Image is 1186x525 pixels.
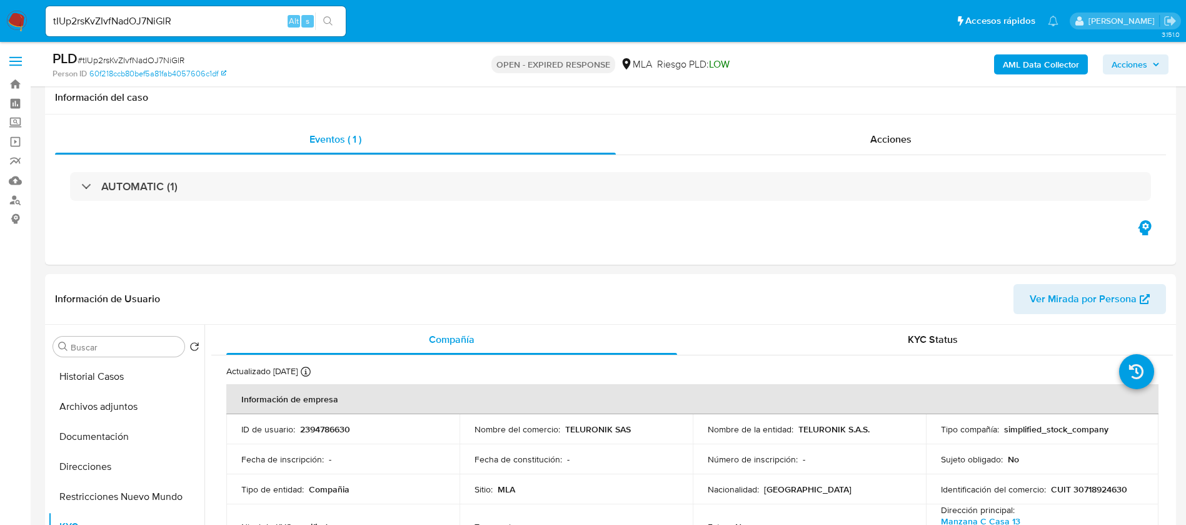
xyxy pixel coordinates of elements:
p: Tipo de entidad : [241,484,304,495]
b: Person ID [53,68,87,79]
a: 60f218ccb80bef5a81fab4057606c1df [89,68,226,79]
p: - [803,454,805,465]
a: Salir [1163,14,1177,28]
span: Eventos ( 1 ) [309,132,361,146]
p: Fecha de constitución : [475,454,562,465]
span: Riesgo PLD: [657,58,730,71]
span: Ver Mirada por Persona [1030,284,1137,314]
button: search-icon [315,13,341,30]
h3: AUTOMATIC (1) [101,180,178,193]
p: OPEN - EXPIRED RESPONSE [491,56,615,73]
p: simplified_stock_company [1004,424,1108,435]
p: Actualizado [DATE] [226,365,298,377]
button: Documentación [48,422,204,452]
button: Archivos adjuntos [48,392,204,422]
p: Nombre del comercio : [475,424,560,435]
b: PLD [53,48,78,68]
span: Acciones [1112,54,1147,74]
button: Acciones [1103,54,1168,74]
p: TELURONIK S.A.S. [798,424,870,435]
p: Número de inscripción : [708,454,798,465]
p: - [567,454,570,465]
p: Identificación del comercio : [941,484,1046,495]
p: 2394786630 [300,424,350,435]
span: Compañía [429,332,475,347]
p: ID de usuario : [241,424,295,435]
p: Tipo compañía : [941,424,999,435]
p: Nacionalidad : [708,484,759,495]
input: Buscar [71,342,179,353]
b: AML Data Collector [1003,54,1079,74]
button: Buscar [58,342,68,352]
p: [GEOGRAPHIC_DATA] [764,484,852,495]
p: Fecha de inscripción : [241,454,324,465]
button: Ver Mirada por Persona [1013,284,1166,314]
h1: Información del caso [55,91,1166,104]
span: KYC Status [908,332,958,347]
button: Restricciones Nuevo Mundo [48,482,204,512]
p: nicolas.duclosson@mercadolibre.com [1088,15,1159,27]
span: LOW [709,57,730,71]
div: AUTOMATIC (1) [70,172,1151,201]
span: Alt [289,15,299,27]
span: # tIUp2rsKvZIvfNadOJ7NiGlR [78,54,184,66]
div: MLA [620,58,652,71]
button: Direcciones [48,452,204,482]
button: AML Data Collector [994,54,1088,74]
p: MLA [498,484,515,495]
a: Notificaciones [1048,16,1058,26]
th: Información de empresa [226,384,1158,414]
button: Historial Casos [48,362,204,392]
button: Volver al orden por defecto [189,342,199,355]
p: TELURONIK SAS [565,424,631,435]
span: s [306,15,309,27]
p: - [329,454,331,465]
p: Dirección principal : [941,504,1015,516]
h1: Información de Usuario [55,293,160,305]
p: CUIT 30718924630 [1051,484,1127,495]
p: Compañia [309,484,349,495]
p: No [1008,454,1019,465]
p: Nombre de la entidad : [708,424,793,435]
p: Sitio : [475,484,493,495]
span: Accesos rápidos [965,14,1035,28]
p: Sujeto obligado : [941,454,1003,465]
input: Buscar usuario o caso... [46,13,346,29]
span: Acciones [870,132,912,146]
